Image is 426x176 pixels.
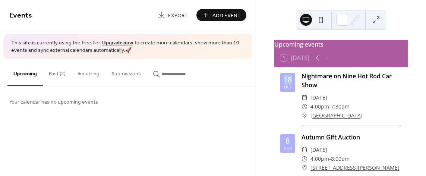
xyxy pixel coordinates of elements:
span: [DATE] [310,145,327,154]
span: This site is currently using the free tier. to create more calendars, show more than 10 events an... [11,40,244,54]
button: Upcoming [7,59,43,86]
span: 4:00pm [310,102,329,111]
button: Past (2) [43,59,72,85]
span: Add Event [212,12,241,19]
button: Add Event [196,9,246,21]
span: Your calendar has no upcoming events [9,98,98,106]
div: ​ [302,154,307,163]
span: - [329,102,331,111]
a: [STREET_ADDRESS][PERSON_NAME] [310,163,400,172]
a: Upgrade now [102,38,133,48]
div: Autumn Gift Auction [302,133,402,142]
span: - [329,154,331,163]
button: Submissions [105,59,147,85]
div: Nightmare on Nine Hot Rod Car Show [302,72,402,89]
div: ​ [302,93,307,102]
a: [GEOGRAPHIC_DATA] [310,111,363,120]
div: 8 [285,137,290,145]
span: Events [9,8,32,23]
div: ​ [302,163,307,172]
button: Recurring [72,59,105,85]
div: ​ [302,102,307,111]
span: 8:00pm [331,154,350,163]
div: Upcoming events [274,40,408,49]
div: ​ [302,145,307,154]
span: Export [168,12,188,19]
div: Oct [284,85,291,89]
div: 18 [284,76,292,84]
span: 4:00pm [310,154,329,163]
div: ​ [302,111,307,120]
a: Export [152,9,193,21]
span: 7:30pm [331,102,350,111]
span: [DATE] [310,93,327,102]
div: Nov [284,146,292,150]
